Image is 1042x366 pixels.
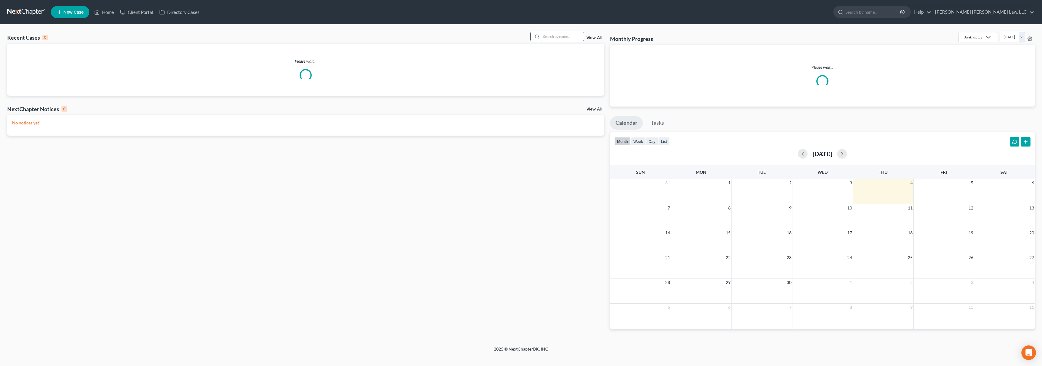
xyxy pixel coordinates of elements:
span: New Case [63,10,84,15]
span: 28 [665,279,671,286]
span: Wed [818,170,828,175]
div: 0 [61,106,67,112]
span: 1 [849,279,853,286]
a: Client Portal [117,7,156,18]
span: 26 [968,254,974,261]
span: Sun [636,170,645,175]
span: 19 [968,229,974,236]
button: day [646,137,658,145]
a: Tasks [645,116,669,130]
span: 25 [907,254,913,261]
span: 7 [667,204,671,212]
span: 12 [968,204,974,212]
span: Sat [1001,170,1008,175]
span: 31 [665,179,671,186]
a: View All [586,107,602,111]
span: 8 [849,304,853,311]
span: 27 [1029,254,1035,261]
span: 16 [786,229,792,236]
span: 4 [910,179,913,186]
span: 13 [1029,204,1035,212]
div: NextChapter Notices [7,105,67,113]
div: 2025 © NextChapterBK, INC [348,346,694,357]
span: 14 [665,229,671,236]
span: 22 [725,254,731,261]
span: 18 [907,229,913,236]
span: 8 [728,204,731,212]
h2: [DATE] [812,150,832,157]
span: 3 [970,279,974,286]
span: 10 [968,304,974,311]
span: 6 [1031,179,1035,186]
span: 9 [910,304,913,311]
div: 0 [42,35,48,40]
button: list [658,137,670,145]
span: Tue [758,170,766,175]
span: 17 [847,229,853,236]
button: week [631,137,646,145]
button: month [614,137,631,145]
span: 15 [725,229,731,236]
span: 6 [728,304,731,311]
span: 29 [725,279,731,286]
span: 2 [788,179,792,186]
p: Please wait... [7,58,604,64]
span: 20 [1029,229,1035,236]
span: 3 [849,179,853,186]
span: Fri [941,170,947,175]
span: 21 [665,254,671,261]
div: Open Intercom Messenger [1021,345,1036,360]
span: Thu [879,170,888,175]
span: 5 [970,179,974,186]
a: Directory Cases [156,7,203,18]
span: 11 [1029,304,1035,311]
span: 4 [1031,279,1035,286]
span: 2 [910,279,913,286]
span: 5 [667,304,671,311]
span: 24 [847,254,853,261]
span: 23 [786,254,792,261]
div: Bankruptcy [964,35,982,40]
p: Please wait... [615,64,1030,70]
input: Search by name... [541,32,584,41]
span: 1 [728,179,731,186]
span: 30 [786,279,792,286]
a: Home [91,7,117,18]
span: 11 [907,204,913,212]
p: No notices yet! [12,120,599,126]
a: Calendar [610,116,643,130]
input: Search by name... [845,6,901,18]
a: View All [586,36,602,40]
h3: Monthly Progress [610,35,653,42]
a: [PERSON_NAME] [PERSON_NAME] Law, LLC [932,7,1034,18]
span: 9 [788,204,792,212]
a: Help [911,7,931,18]
span: Mon [696,170,706,175]
span: 10 [847,204,853,212]
div: Recent Cases [7,34,48,41]
span: 7 [788,304,792,311]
